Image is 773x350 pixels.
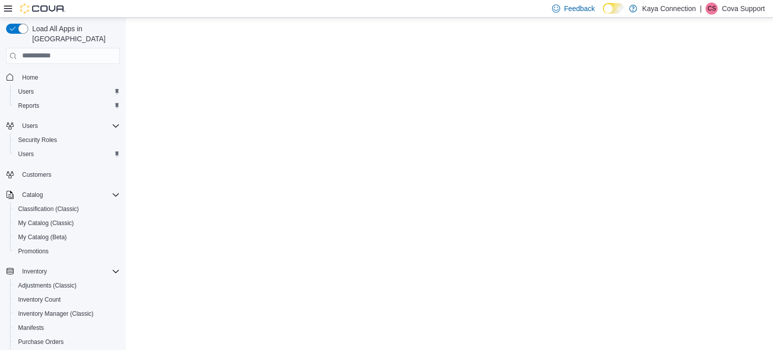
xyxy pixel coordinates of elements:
span: Home [22,74,38,82]
button: Inventory [2,264,124,278]
span: Users [18,150,34,158]
p: Cova Support [722,3,765,15]
button: Users [10,147,124,161]
p: | [700,3,702,15]
span: Users [14,86,120,98]
a: Security Roles [14,134,61,146]
a: My Catalog (Classic) [14,217,78,229]
a: Reports [14,100,43,112]
button: Purchase Orders [10,335,124,349]
button: Users [2,119,124,133]
p: Kaya Connection [642,3,696,15]
span: Feedback [564,4,595,14]
button: Security Roles [10,133,124,147]
span: Users [14,148,120,160]
a: Users [14,148,38,160]
span: Security Roles [14,134,120,146]
button: Catalog [2,188,124,202]
button: Catalog [18,189,47,201]
button: Promotions [10,244,124,258]
span: My Catalog (Classic) [18,219,74,227]
a: My Catalog (Beta) [14,231,71,243]
button: Users [18,120,42,132]
span: CS [708,3,716,15]
span: Purchase Orders [18,338,64,346]
span: Inventory [18,265,120,277]
button: My Catalog (Beta) [10,230,124,244]
span: Security Roles [18,136,57,144]
button: Manifests [10,321,124,335]
button: Inventory Manager (Classic) [10,307,124,321]
span: Adjustments (Classic) [14,279,120,292]
span: Catalog [18,189,120,201]
a: Promotions [14,245,53,257]
a: Customers [18,169,55,181]
img: Cova [20,4,65,14]
a: Purchase Orders [14,336,68,348]
button: Users [10,85,124,99]
button: Home [2,70,124,85]
span: Inventory Manager (Classic) [14,308,120,320]
span: Promotions [18,247,49,255]
span: Manifests [18,324,44,332]
span: Customers [18,168,120,181]
span: My Catalog (Beta) [18,233,67,241]
a: Manifests [14,322,48,334]
span: Inventory Count [18,296,61,304]
button: Adjustments (Classic) [10,278,124,293]
a: Inventory Manager (Classic) [14,308,98,320]
span: Users [22,122,38,130]
span: Load All Apps in [GEOGRAPHIC_DATA] [28,24,120,44]
span: My Catalog (Classic) [14,217,120,229]
span: Customers [22,171,51,179]
span: Home [18,71,120,84]
a: Users [14,86,38,98]
button: My Catalog (Classic) [10,216,124,230]
span: Classification (Classic) [14,203,120,215]
button: Reports [10,99,124,113]
div: Cova Support [706,3,718,15]
span: Manifests [14,322,120,334]
span: Catalog [22,191,43,199]
span: Promotions [14,245,120,257]
a: Classification (Classic) [14,203,83,215]
span: Inventory Manager (Classic) [18,310,94,318]
button: Inventory [18,265,51,277]
span: Reports [18,102,39,110]
span: Reports [14,100,120,112]
a: Inventory Count [14,294,65,306]
button: Inventory Count [10,293,124,307]
span: Users [18,120,120,132]
span: My Catalog (Beta) [14,231,120,243]
span: Users [18,88,34,96]
a: Home [18,72,42,84]
span: Purchase Orders [14,336,120,348]
a: Adjustments (Classic) [14,279,81,292]
button: Customers [2,167,124,182]
button: Classification (Classic) [10,202,124,216]
span: Classification (Classic) [18,205,79,213]
span: Inventory [22,267,47,275]
span: Adjustments (Classic) [18,282,76,290]
span: Inventory Count [14,294,120,306]
input: Dark Mode [603,3,624,14]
